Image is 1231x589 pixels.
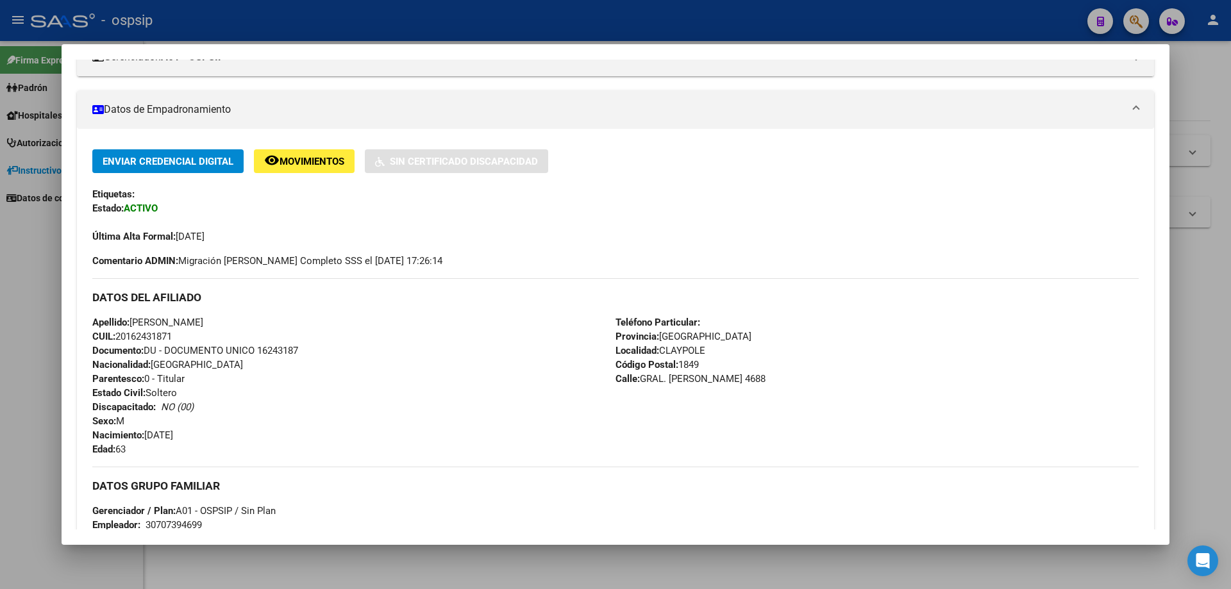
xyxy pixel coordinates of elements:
strong: Etiquetas: [92,188,135,200]
span: Enviar Credencial Digital [103,156,233,167]
strong: Provincia: [615,331,659,342]
h3: DATOS GRUPO FAMILIAR [92,479,1139,493]
div: Open Intercom Messenger [1187,545,1218,576]
span: 63 [92,444,126,455]
strong: Teléfono Particular: [615,317,700,328]
span: A01 - OSPSIP / Sin Plan [92,505,276,517]
strong: CUIL: [92,331,115,342]
strong: Parentesco: [92,373,144,385]
strong: Código Postal: [615,359,678,370]
span: 0 - Titular [92,373,185,385]
span: [GEOGRAPHIC_DATA] [92,359,243,370]
button: Sin Certificado Discapacidad [365,149,548,173]
strong: Discapacitado: [92,401,156,413]
i: NO (00) [161,401,194,413]
span: [DATE] [92,231,205,242]
strong: Última Alta Formal: [92,231,176,242]
h3: DATOS DEL AFILIADO [92,290,1139,304]
strong: Estado Civil: [92,387,146,399]
span: 1849 [615,359,699,370]
span: CLAYPOLE [615,345,705,356]
span: Migración [PERSON_NAME] Completo SSS el [DATE] 17:26:14 [92,254,442,268]
span: Movimientos [280,156,344,167]
strong: Sexo: [92,415,116,427]
strong: Apellido: [92,317,130,328]
button: Enviar Credencial Digital [92,149,244,173]
strong: Gerenciador / Plan: [92,505,176,517]
button: Movimientos [254,149,355,173]
mat-icon: remove_red_eye [264,153,280,168]
strong: Nacionalidad: [92,359,151,370]
span: Sin Certificado Discapacidad [390,156,538,167]
span: 20162431871 [92,331,172,342]
strong: Nacimiento: [92,429,144,441]
strong: Calle: [615,373,640,385]
span: [PERSON_NAME] [92,317,203,328]
mat-expansion-panel-header: Datos de Empadronamiento [77,90,1154,129]
div: 30707394699 [146,518,202,532]
strong: Comentario ADMIN: [92,255,178,267]
strong: Edad: [92,444,115,455]
strong: Estado: [92,203,124,214]
span: [GEOGRAPHIC_DATA] [615,331,751,342]
span: DU - DOCUMENTO UNICO 16243187 [92,345,298,356]
strong: Documento: [92,345,144,356]
mat-panel-title: Datos de Empadronamiento [92,102,1123,117]
strong: Localidad: [615,345,659,356]
span: GRAL. [PERSON_NAME] 4688 [615,373,766,385]
span: Soltero [92,387,177,399]
strong: ACTIVO [124,203,158,214]
strong: Empleador: [92,519,140,531]
span: [DATE] [92,429,173,441]
span: M [92,415,124,427]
